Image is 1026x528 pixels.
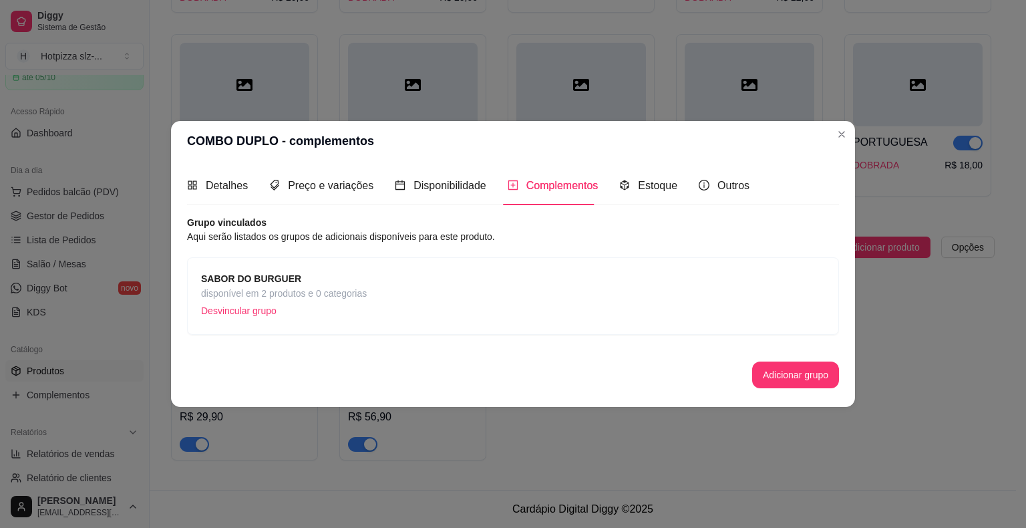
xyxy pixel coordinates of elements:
article: Aqui serão listados os grupos de adicionais disponíveis para este produto. [187,229,839,244]
p: Desvincular grupo [201,301,367,321]
span: Detalhes [206,180,248,191]
span: Outros [717,180,749,191]
article: Grupo vinculados [187,216,839,229]
span: calendar [395,180,405,190]
button: Adicionar grupo [752,362,839,388]
span: info-circle [699,180,709,190]
span: Preço e variações [288,180,373,191]
span: plus-square [508,180,518,190]
span: Estoque [638,180,677,191]
span: tags [269,180,280,190]
span: Disponibilidade [413,180,486,191]
span: code-sandbox [619,180,630,190]
span: appstore [187,180,198,190]
span: Complementos [526,180,598,191]
header: COMBO DUPLO - complementos [171,121,855,161]
strong: SABOR DO BURGUER [201,273,301,284]
span: disponível em 2 produtos e 0 categorias [201,286,367,301]
button: Close [831,124,852,145]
